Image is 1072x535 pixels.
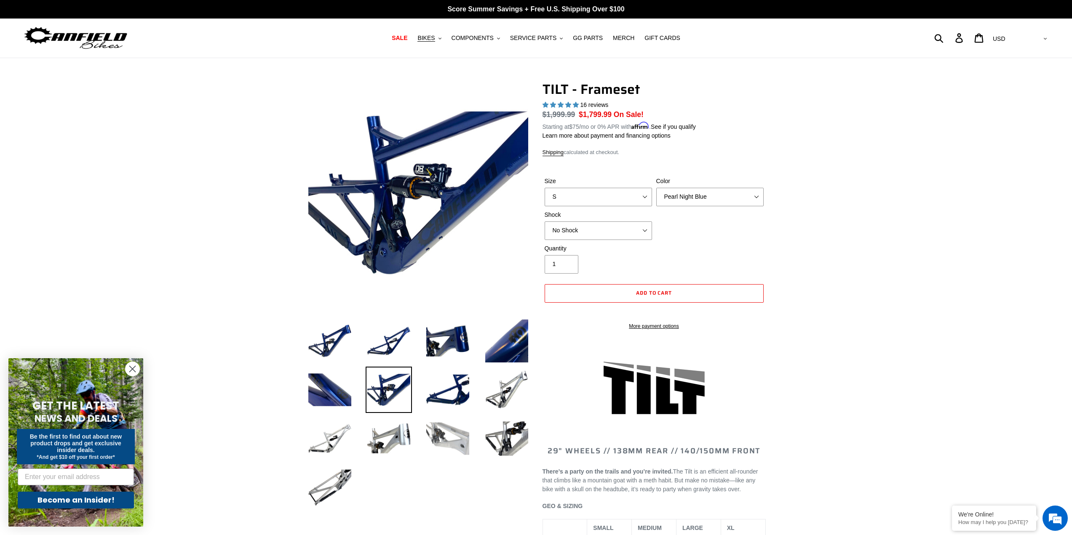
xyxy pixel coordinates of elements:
span: On Sale! [614,109,644,120]
b: There’s a party on the trails and you’re invited. [543,468,673,475]
button: BIKES [413,32,445,44]
div: calculated at checkout. [543,148,766,157]
div: We're Online! [958,511,1030,518]
span: 5.00 stars [543,101,580,108]
span: Be the first to find out about new product drops and get exclusive insider deals. [30,433,122,453]
span: MEDIUM [638,524,662,531]
span: 16 reviews [580,101,608,108]
span: $75 [569,123,579,130]
a: GG PARTS [569,32,607,44]
span: GET THE LATEST [32,398,119,413]
span: $1,799.99 [579,110,612,119]
input: Enter your email address [18,468,134,485]
img: Load image into Gallery viewer, TILT - Frameset [484,367,530,413]
a: SALE [388,32,412,44]
img: Load image into Gallery viewer, TILT - Frameset [307,464,353,511]
label: Size [545,177,652,186]
img: Load image into Gallery viewer, TILT - Frameset [307,318,353,364]
span: GIFT CARDS [644,35,680,42]
span: Add to cart [636,289,672,297]
label: Shock [545,210,652,219]
span: NEWS AND DEALS [35,412,118,425]
span: Affirm [631,122,649,129]
img: Load image into Gallery viewer, TILT - Frameset [484,318,530,364]
input: Search [939,29,960,47]
button: Add to cart [545,284,764,303]
p: Starting at /mo or 0% APR with . [543,120,696,131]
span: GG PARTS [573,35,603,42]
a: See if you qualify - Learn more about Affirm Financing (opens in modal) [651,123,696,130]
span: SALE [392,35,407,42]
span: COMPONENTS [452,35,494,42]
a: GIFT CARDS [640,32,684,44]
a: More payment options [545,322,764,330]
h1: TILT - Frameset [543,81,766,97]
img: Load image into Gallery viewer, TILT - Frameset [425,318,471,364]
a: MERCH [609,32,639,44]
img: Canfield Bikes [23,25,128,51]
img: Load image into Gallery viewer, TILT - Frameset [366,367,412,413]
img: Load image into Gallery viewer, TILT - Frameset [366,415,412,462]
img: Load image into Gallery viewer, TILT - Frameset [307,367,353,413]
button: Become an Insider! [18,492,134,508]
span: *And get $10 off your first order* [37,454,115,460]
span: MERCH [613,35,634,42]
span: GEO & SIZING [543,503,583,509]
span: XL [727,524,735,531]
button: COMPONENTS [447,32,504,44]
span: The Tilt is an efficient all-rounder that climbs like a mountain goat with a meth habit. But make... [543,468,758,492]
span: LARGE [682,524,703,531]
img: Load image into Gallery viewer, TILT - Frameset [425,415,471,462]
label: Quantity [545,244,652,253]
img: Load image into Gallery viewer, TILT - Frameset [366,318,412,364]
img: Load image into Gallery viewer, TILT - Frameset [425,367,471,413]
span: SERVICE PARTS [510,35,556,42]
label: Color [656,177,764,186]
span: BIKES [417,35,435,42]
s: $1,999.99 [543,110,575,119]
img: Load image into Gallery viewer, TILT - Frameset [307,415,353,462]
a: Learn more about payment and financing options [543,132,671,139]
p: How may I help you today? [958,519,1030,525]
button: Close dialog [125,362,140,376]
span: SMALL [593,524,613,531]
img: Load image into Gallery viewer, TILT - Frameset [484,415,530,462]
button: SERVICE PARTS [506,32,567,44]
span: 29" WHEELS // 138mm REAR // 140/150mm FRONT [548,445,760,457]
a: Shipping [543,149,564,156]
